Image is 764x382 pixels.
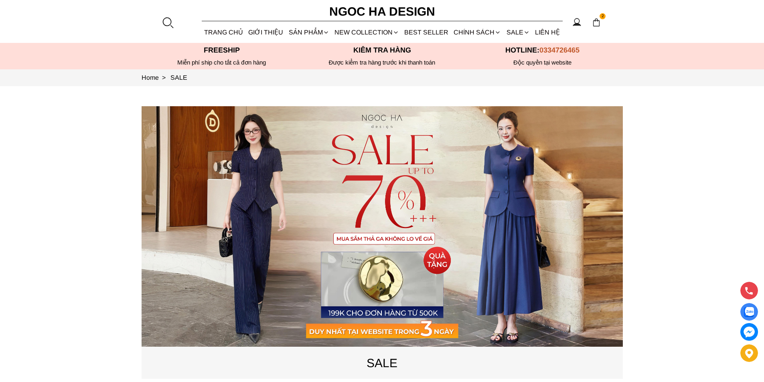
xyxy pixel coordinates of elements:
[402,22,451,43] a: BEST SELLER
[142,354,623,372] p: SALE
[532,22,562,43] a: LIÊN HỆ
[744,307,754,317] img: Display image
[740,323,758,341] a: messenger
[592,18,601,27] img: img-CART-ICON-ksit0nf1
[539,46,580,54] span: 0334726465
[142,74,170,81] a: Link to Home
[142,59,302,66] div: Miễn phí ship cho tất cả đơn hàng
[302,59,462,66] p: Được kiểm tra hàng trước khi thanh toán
[462,59,623,66] h6: Độc quyền tại website
[170,74,187,81] a: Link to SALE
[462,46,623,55] p: Hotline:
[322,2,442,21] a: Ngoc Ha Design
[451,22,504,43] div: Chính sách
[504,22,532,43] a: SALE
[740,303,758,321] a: Display image
[246,22,286,43] a: GIỚI THIỆU
[159,74,169,81] span: >
[202,22,246,43] a: TRANG CHỦ
[332,22,401,43] a: NEW COLLECTION
[142,46,302,55] p: Freeship
[600,13,606,20] span: 2
[286,22,332,43] div: SẢN PHẨM
[353,46,411,54] font: Kiểm tra hàng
